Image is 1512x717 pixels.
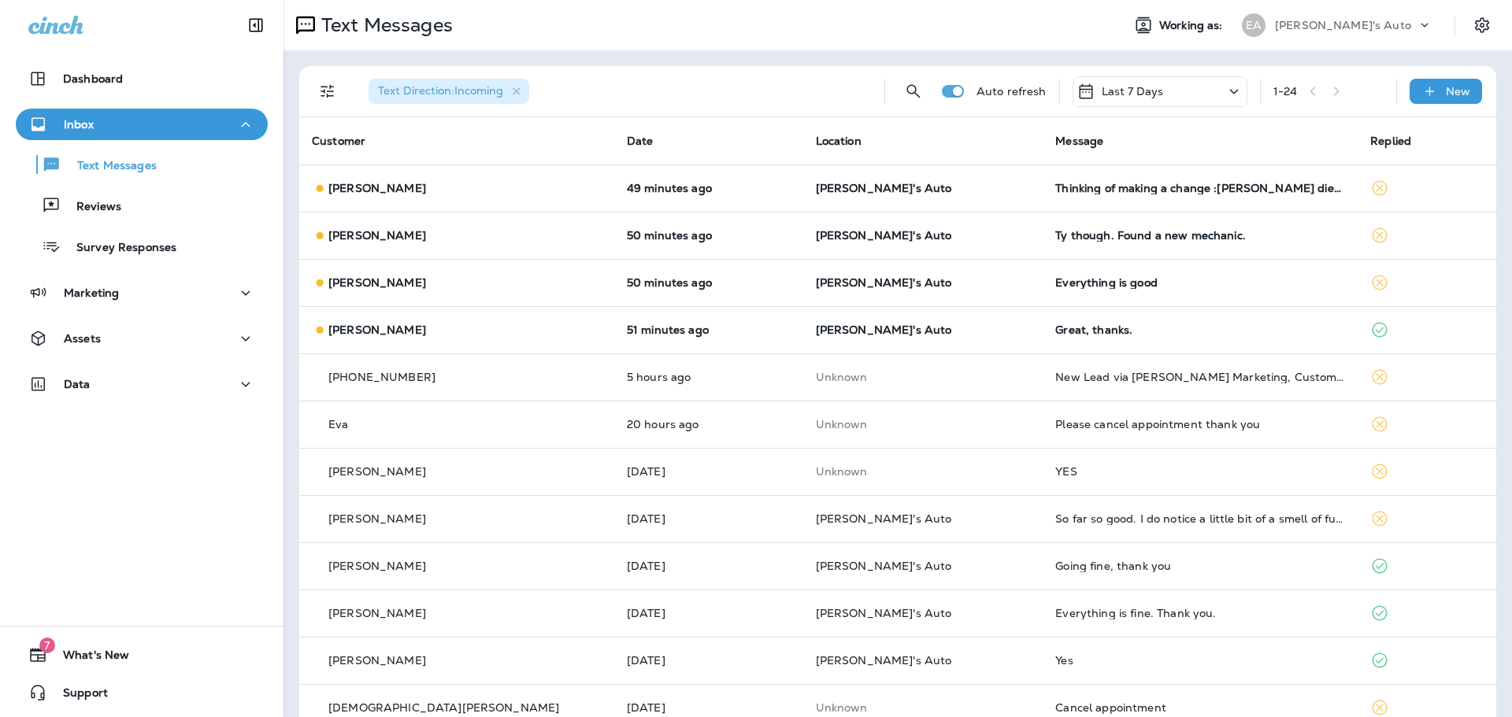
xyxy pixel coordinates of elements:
span: [PERSON_NAME]'s Auto [816,559,952,573]
p: Aug 22, 2025 11:23 AM [627,276,791,289]
p: Aug 21, 2025 03:19 PM [627,418,791,431]
div: New Lead via Merrick Marketing, Customer Name: Jeanna N., Contact info: Masked phone number avail... [1055,371,1345,383]
p: [PERSON_NAME] [328,276,426,289]
button: Text Messages [16,148,268,181]
p: This customer does not have a last location and the phone number they messaged is not assigned to... [816,418,1031,431]
span: Message [1055,134,1103,148]
p: [PERSON_NAME] [328,323,426,336]
button: Settings [1468,11,1496,39]
p: Data [64,378,91,390]
p: New [1446,85,1470,98]
span: [PERSON_NAME]'s Auto [816,606,952,620]
div: 1 - 24 [1273,85,1298,98]
div: Cancel appointment [1055,701,1345,714]
p: [PERSON_NAME] [328,512,426,525]
button: Assets [16,323,268,354]
p: Aug 22, 2025 07:14 AM [627,371,791,383]
p: Aug 21, 2025 11:34 AM [627,465,791,478]
span: Replied [1370,134,1411,148]
div: Thinking of making a change :Neighbor died leaving a 2022 Infinity, garaged only 3,000 miles. Do ... [1055,182,1345,194]
p: [DEMOGRAPHIC_DATA][PERSON_NAME] [328,701,559,714]
p: Aug 22, 2025 11:25 AM [627,182,791,194]
span: Text Direction : Incoming [378,83,503,98]
p: Aug 19, 2025 02:02 PM [627,654,791,667]
button: Inbox [16,109,268,140]
div: Everything is fine. Thank you. [1055,607,1345,619]
p: This customer does not have a last location and the phone number they messaged is not assigned to... [816,371,1031,383]
p: [PERSON_NAME] [328,182,426,194]
p: Text Messages [315,13,453,37]
span: Working as: [1159,19,1226,32]
button: Data [16,368,268,400]
span: 7 [39,638,55,653]
button: Search Messages [898,76,929,107]
p: Dashboard [63,72,123,85]
p: [PERSON_NAME] [328,607,426,619]
p: [PERSON_NAME] [328,465,426,478]
div: EA [1242,13,1266,37]
button: Dashboard [16,63,268,94]
p: Reviews [61,200,121,215]
button: 7What's New [16,639,268,671]
p: Text Messages [61,159,157,174]
p: [PERSON_NAME] [328,560,426,572]
p: [PERSON_NAME] [328,229,426,242]
span: Location [816,134,862,148]
span: What's New [47,649,129,667]
p: Auto refresh [976,85,1047,98]
span: [PERSON_NAME]'s Auto [816,512,952,526]
span: Date [627,134,654,148]
p: Aug 19, 2025 12:41 PM [627,701,791,714]
span: [PERSON_NAME]'s Auto [816,228,952,242]
p: Aug 22, 2025 11:24 AM [627,229,791,242]
span: [PERSON_NAME]'s Auto [816,323,952,337]
div: Yes [1055,654,1345,667]
p: Assets [64,332,101,345]
p: [PHONE_NUMBER] [328,371,435,383]
button: Survey Responses [16,230,268,263]
p: Last 7 Days [1102,85,1164,98]
button: Collapse Sidebar [234,9,278,41]
p: Aug 22, 2025 11:23 AM [627,323,791,336]
p: [PERSON_NAME]'s Auto [1275,19,1411,31]
p: Aug 20, 2025 11:21 AM [627,560,791,572]
button: Marketing [16,277,268,309]
span: [PERSON_NAME]'s Auto [816,653,952,667]
button: Filters [312,76,343,107]
button: Reviews [16,189,268,222]
p: Survey Responses [61,241,176,256]
p: Aug 20, 2025 11:21 AM [627,607,791,619]
p: [PERSON_NAME] [328,654,426,667]
p: This customer does not have a last location and the phone number they messaged is not assigned to... [816,701,1031,714]
p: Eva [328,418,348,431]
span: Support [47,686,108,705]
span: [PERSON_NAME]'s Auto [816,181,952,195]
div: Going fine, thank you [1055,560,1345,572]
p: Aug 20, 2025 12:00 PM [627,512,791,525]
span: [PERSON_NAME]'s Auto [816,275,952,290]
div: Please cancel appointment thank you [1055,418,1345,431]
div: Text Direction:Incoming [369,79,529,104]
span: Customer [312,134,365,148]
button: Support [16,677,268,708]
p: Marketing [64,286,119,299]
div: Ty though. Found a new mechanic. [1055,229,1345,242]
div: YES [1055,465,1345,478]
div: So far so good. I do notice a little bit of a smell of fuel and believe that the exhaust might be... [1055,512,1345,525]
div: Everything is good [1055,276,1345,289]
div: Great, thanks. [1055,323,1345,336]
p: Inbox [64,118,94,131]
p: This customer does not have a last location and the phone number they messaged is not assigned to... [816,465,1031,478]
